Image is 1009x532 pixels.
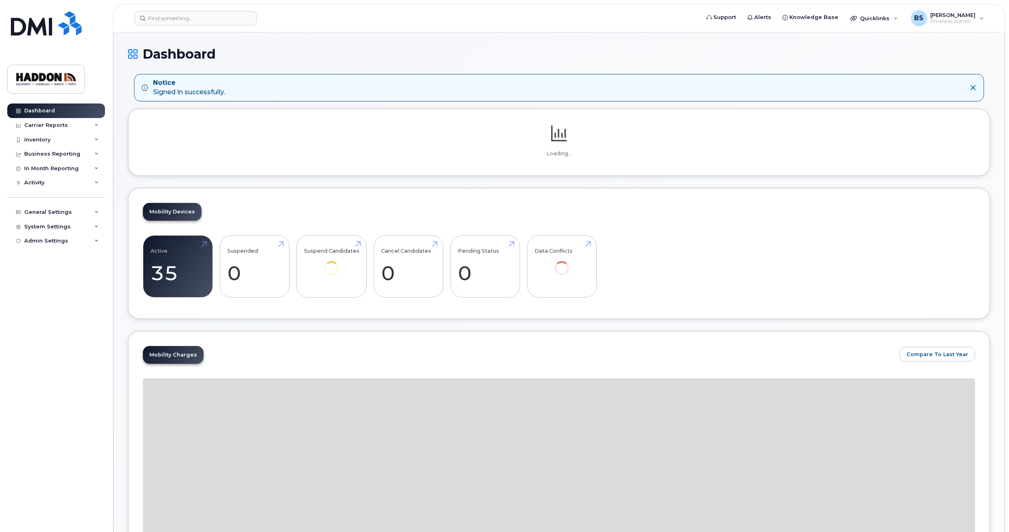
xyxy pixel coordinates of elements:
[227,240,282,293] a: Suspended 0
[535,240,589,286] a: Data Conflicts
[906,350,968,358] span: Compare To Last Year
[381,240,436,293] a: Cancel Candidates 0
[304,240,359,286] a: Suspend Candidates
[153,78,225,97] div: Signed in successfully.
[128,47,990,61] h1: Dashboard
[153,78,225,88] strong: Notice
[900,347,975,361] button: Compare To Last Year
[143,203,201,221] a: Mobility Devices
[151,240,205,293] a: Active 35
[143,150,975,157] p: Loading...
[143,346,203,364] a: Mobility Charges
[458,240,512,293] a: Pending Status 0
